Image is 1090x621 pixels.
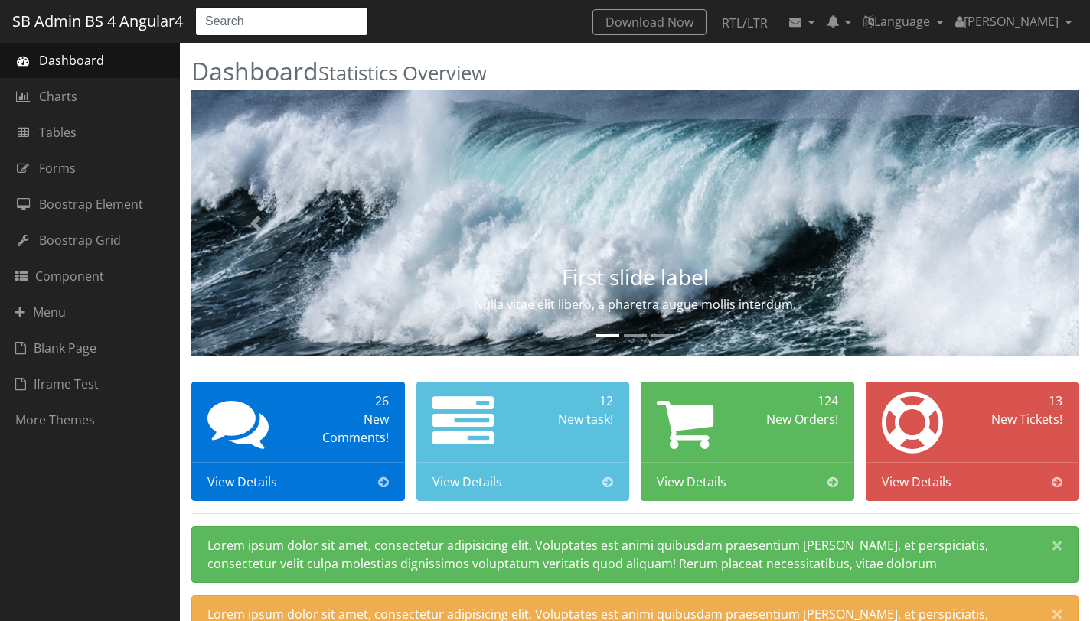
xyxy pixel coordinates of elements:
div: 124 [753,392,838,410]
div: New Tickets! [977,410,1062,428]
span: View Details [432,473,502,491]
div: 26 [304,392,389,410]
a: Download Now [592,9,707,35]
a: SB Admin BS 4 Angular4 [12,7,183,36]
div: New Comments! [304,410,389,447]
input: Search [195,7,368,36]
div: 12 [528,392,613,410]
h3: First slide label [325,265,945,289]
button: Close [1036,527,1078,564]
a: [PERSON_NAME] [949,6,1078,37]
div: New task! [528,410,613,428]
div: Lorem ipsum dolor sit amet, consectetur adipisicing elit. Voluptates est animi quibusdam praesent... [191,526,1079,583]
span: Menu [15,303,66,321]
a: RTL/LTR [710,9,780,37]
h2: Dashboard [191,57,1079,84]
span: View Details [882,473,951,491]
span: View Details [207,473,277,491]
span: × [1052,535,1062,555]
small: Statistics Overview [318,60,487,86]
span: View Details [657,473,726,491]
div: New Orders! [753,410,838,428]
a: Language [857,6,949,37]
img: Random first slide [191,90,1079,356]
p: Nulla vitae elit libero, a pharetra augue mollis interdum. [325,295,945,314]
div: 13 [977,392,1062,410]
